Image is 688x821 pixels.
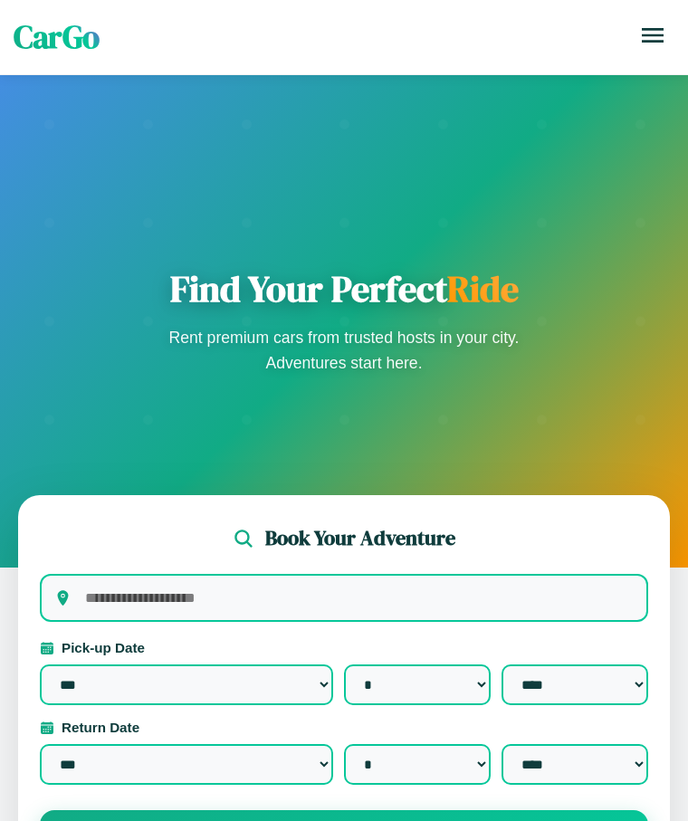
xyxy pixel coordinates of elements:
p: Rent premium cars from trusted hosts in your city. Adventures start here. [163,325,525,376]
span: CarGo [14,15,100,59]
span: Ride [447,264,519,313]
label: Return Date [40,720,648,735]
h2: Book Your Adventure [265,524,455,552]
h1: Find Your Perfect [163,267,525,310]
label: Pick-up Date [40,640,648,655]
